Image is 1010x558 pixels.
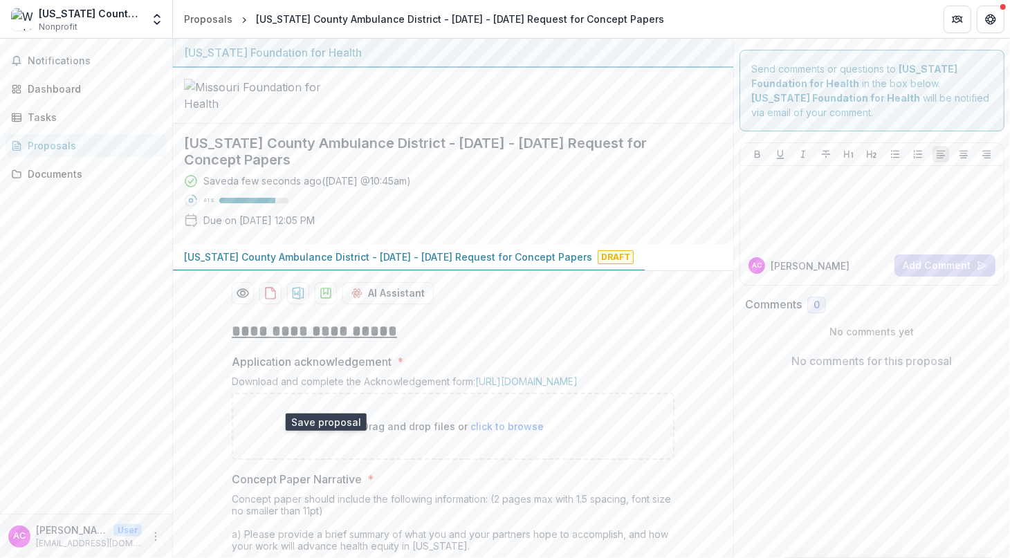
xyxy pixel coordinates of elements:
span: Nonprofit [39,21,77,33]
button: Notifications [6,50,167,72]
button: Add Comment [894,254,995,277]
button: Partners [944,6,971,33]
img: Missouri Foundation for Health [184,79,322,112]
img: Washington County Ambulance District [11,8,33,30]
a: Tasks [6,106,167,129]
span: 0 [814,299,820,311]
button: download-proposal [259,282,282,304]
div: Download and complete the Acknowledgement form: [232,375,674,393]
button: Preview 3cd4aab1-322b-4d23-bc11-5b8be954ad9d-0.pdf [232,282,254,304]
div: Documents [28,167,156,181]
button: Open entity switcher [147,6,167,33]
button: download-proposal [315,282,337,304]
div: [US_STATE] County Ambulance District [39,6,142,21]
button: Strike [818,146,834,162]
p: [PERSON_NAME] [771,259,850,273]
div: Amber Coleman [752,262,762,269]
span: Notifications [28,55,161,67]
button: Bullet List [887,146,903,162]
button: Get Help [977,6,1004,33]
nav: breadcrumb [178,9,670,29]
p: Concept Paper Narrative [232,471,362,487]
div: Dashboard [28,82,156,96]
button: More [147,528,164,545]
p: No comments yet [745,324,999,339]
button: Align Left [933,146,949,162]
div: Tasks [28,110,156,124]
p: 81 % [203,196,214,205]
p: [US_STATE] County Ambulance District - [DATE] - [DATE] Request for Concept Papers [184,250,592,264]
h2: Comments [745,298,802,311]
strong: [US_STATE] Foundation for Health [751,92,920,104]
div: [US_STATE] Foundation for Health [184,44,722,61]
button: Ordered List [910,146,926,162]
button: Heading 2 [863,146,880,162]
p: No comments for this proposal [792,353,953,369]
a: Proposals [178,9,238,29]
a: Proposals [6,134,167,157]
button: Bold [749,146,766,162]
p: [PERSON_NAME] [36,523,108,537]
div: Proposals [184,12,232,26]
p: Application acknowledgement [232,353,392,370]
p: Drag and drop files or [362,419,544,434]
button: Italicize [795,146,811,162]
p: User [113,524,142,537]
button: Underline [772,146,789,162]
button: download-proposal [287,282,309,304]
a: Dashboard [6,77,167,100]
div: Amber Coleman [13,532,26,541]
div: [US_STATE] County Ambulance District - [DATE] - [DATE] Request for Concept Papers [256,12,664,26]
a: Documents [6,162,167,185]
p: Due on [DATE] 12:05 PM [203,213,315,227]
button: Align Right [978,146,995,162]
p: [EMAIL_ADDRESS][DOMAIN_NAME] [36,537,142,550]
div: Saved a few seconds ago ( [DATE] @ 10:45am ) [203,174,411,188]
span: Draft [598,250,634,264]
h2: [US_STATE] County Ambulance District - [DATE] - [DATE] Request for Concept Papers [184,135,700,168]
a: [URL][DOMAIN_NAME] [475,375,578,387]
div: Proposals [28,138,156,153]
button: AI Assistant [342,282,434,304]
div: Send comments or questions to in the box below. will be notified via email of your comment. [740,50,1004,131]
button: Align Center [955,146,972,162]
span: click to browse [471,420,544,432]
button: Heading 1 [841,146,857,162]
